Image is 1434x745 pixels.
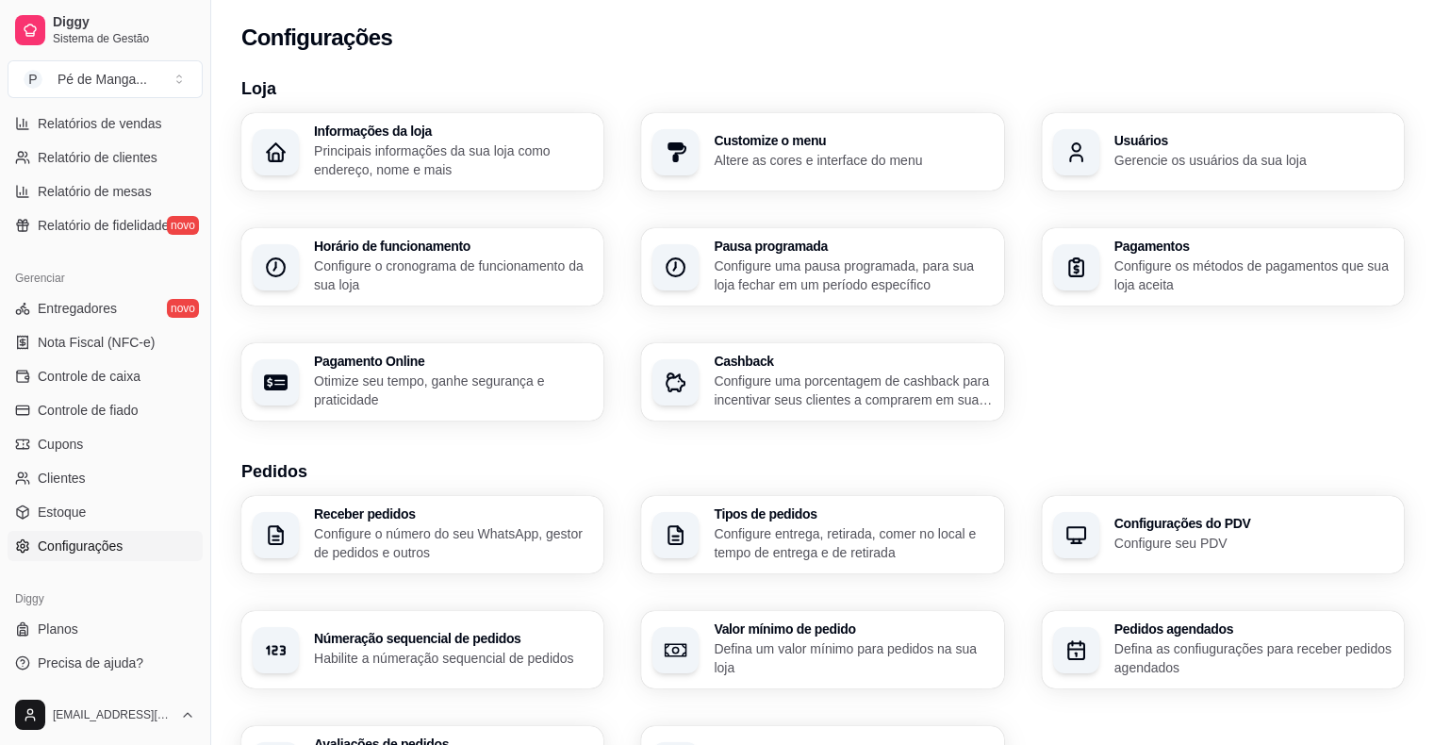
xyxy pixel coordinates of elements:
p: Configure entrega, retirada, comer no local e tempo de entrega e de retirada [714,524,992,562]
a: Cupons [8,429,203,459]
div: Pé de Manga ... [58,70,147,89]
button: Customize o menuAltere as cores e interface do menu [641,113,1003,190]
p: Altere as cores e interface do menu [714,151,992,170]
p: Defina as confiugurações para receber pedidos agendados [1114,639,1393,677]
p: Configure uma pausa programada, para sua loja fechar em um período específico [714,257,992,294]
a: Controle de caixa [8,361,203,391]
button: Informações da lojaPrincipais informações da sua loja como endereço, nome e mais [241,113,603,190]
h3: Valor mínimo de pedido [714,622,992,636]
span: Relatório de fidelidade [38,216,169,235]
span: Planos [38,620,78,638]
div: Gerenciar [8,263,203,293]
h3: Informações da loja [314,124,592,138]
span: [EMAIL_ADDRESS][DOMAIN_NAME] [53,707,173,722]
button: Select a team [8,60,203,98]
p: Otimize seu tempo, ganhe segurança e praticidade [314,372,592,409]
h3: Pedidos [241,458,1404,485]
span: Entregadores [38,299,117,318]
a: Clientes [8,463,203,493]
h3: Configurações do PDV [1114,517,1393,530]
p: Gerencie os usuários da sua loja [1114,151,1393,170]
button: Configurações do PDVConfigure seu PDV [1042,496,1404,573]
button: Receber pedidosConfigure o número do seu WhatsApp, gestor de pedidos e outros [241,496,603,573]
button: [EMAIL_ADDRESS][DOMAIN_NAME] [8,692,203,737]
p: Configure os métodos de pagamentos que sua loja aceita [1114,257,1393,294]
span: Cupons [38,435,83,454]
span: Estoque [38,503,86,521]
a: Planos [8,614,203,644]
span: Relatório de mesas [38,182,152,201]
a: Entregadoresnovo [8,293,203,323]
a: Relatório de fidelidadenovo [8,210,203,240]
a: Configurações [8,531,203,561]
button: PagamentosConfigure os métodos de pagamentos que sua loja aceita [1042,228,1404,306]
a: Precisa de ajuda? [8,648,203,678]
h3: Usuários [1114,134,1393,147]
a: DiggySistema de Gestão [8,8,203,53]
h3: Pagamentos [1114,240,1393,253]
span: Controle de caixa [38,367,140,386]
button: Pausa programadaConfigure uma pausa programada, para sua loja fechar em um período específico [641,228,1003,306]
a: Estoque [8,497,203,527]
a: Relatório de mesas [8,176,203,207]
p: Configure o cronograma de funcionamento da sua loja [314,257,592,294]
span: Sistema de Gestão [53,31,195,46]
span: Diggy [53,14,195,31]
div: Diggy [8,584,203,614]
h3: Receber pedidos [314,507,592,521]
h3: Cashback [714,355,992,368]
span: Configurações [38,537,123,555]
button: Númeração sequencial de pedidosHabilite a númeração sequencial de pedidos [241,611,603,688]
h3: Pausa programada [714,240,992,253]
span: Relatório de clientes [38,148,157,167]
h3: Pedidos agendados [1114,622,1393,636]
p: Configure uma porcentagem de cashback para incentivar seus clientes a comprarem em sua loja [714,372,992,409]
button: Pedidos agendadosDefina as confiugurações para receber pedidos agendados [1042,611,1404,688]
button: Pagamento OnlineOtimize seu tempo, ganhe segurança e praticidade [241,343,603,421]
button: CashbackConfigure uma porcentagem de cashback para incentivar seus clientes a comprarem em sua loja [641,343,1003,421]
h3: Customize o menu [714,134,992,147]
p: Configure o número do seu WhatsApp, gestor de pedidos e outros [314,524,592,562]
button: Horário de funcionamentoConfigure o cronograma de funcionamento da sua loja [241,228,603,306]
a: Controle de fiado [8,395,203,425]
h2: Configurações [241,23,392,53]
h3: Pagamento Online [314,355,592,368]
p: Configure seu PDV [1114,534,1393,553]
a: Relatório de clientes [8,142,203,173]
button: UsuáriosGerencie os usuários da sua loja [1042,113,1404,190]
p: Habilite a númeração sequencial de pedidos [314,649,592,668]
a: Relatórios de vendas [8,108,203,139]
button: Valor mínimo de pedidoDefina um valor mínimo para pedidos na sua loja [641,611,1003,688]
a: Nota Fiscal (NFC-e) [8,327,203,357]
p: Defina um valor mínimo para pedidos na sua loja [714,639,992,677]
button: Tipos de pedidosConfigure entrega, retirada, comer no local e tempo de entrega e de retirada [641,496,1003,573]
h3: Loja [241,75,1404,102]
span: Nota Fiscal (NFC-e) [38,333,155,352]
h3: Númeração sequencial de pedidos [314,632,592,645]
span: Relatórios de vendas [38,114,162,133]
span: Precisa de ajuda? [38,654,143,672]
span: Clientes [38,469,86,488]
h3: Tipos de pedidos [714,507,992,521]
span: Controle de fiado [38,401,139,420]
h3: Horário de funcionamento [314,240,592,253]
span: P [24,70,42,89]
p: Principais informações da sua loja como endereço, nome e mais [314,141,592,179]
